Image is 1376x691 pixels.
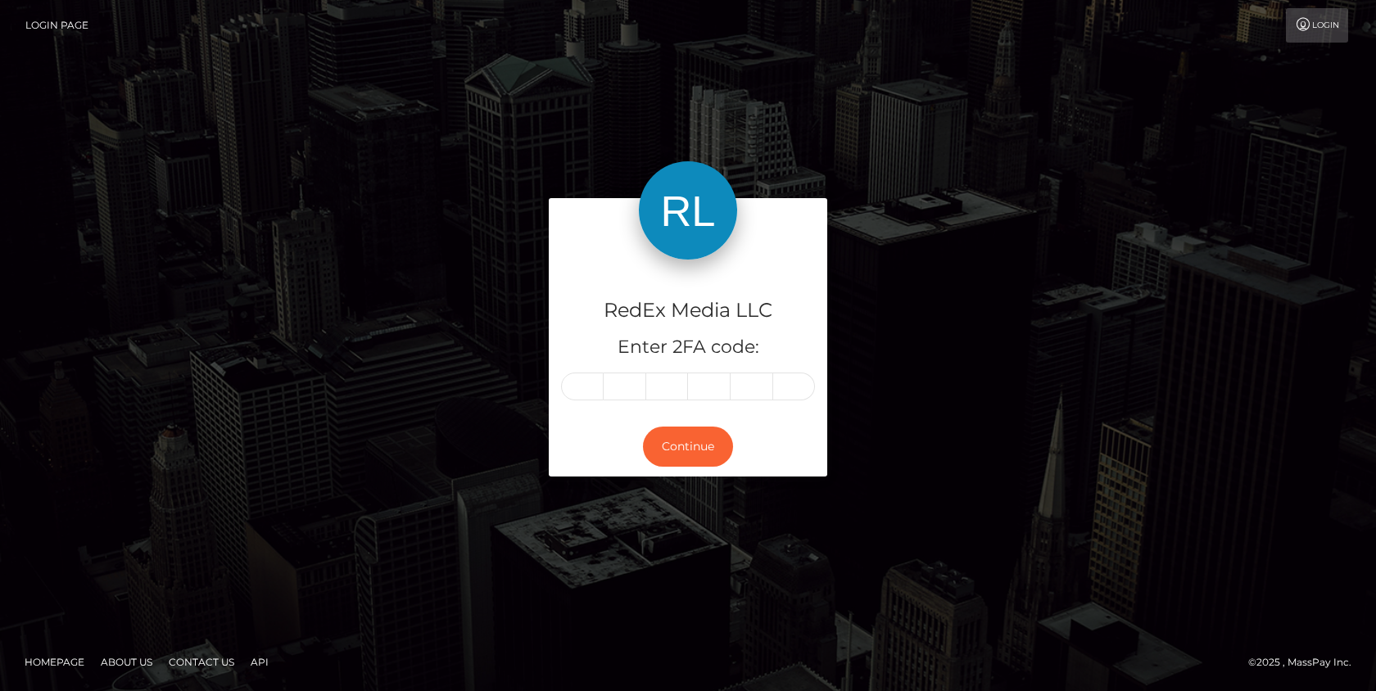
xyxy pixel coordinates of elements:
img: RedEx Media LLC [639,161,737,260]
h4: RedEx Media LLC [561,296,815,325]
h5: Enter 2FA code: [561,335,815,360]
a: API [244,649,275,675]
a: Login [1286,8,1348,43]
a: About Us [94,649,159,675]
a: Contact Us [162,649,241,675]
button: Continue [643,427,733,467]
a: Login Page [25,8,88,43]
a: Homepage [18,649,91,675]
div: © 2025 , MassPay Inc. [1248,653,1364,671]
